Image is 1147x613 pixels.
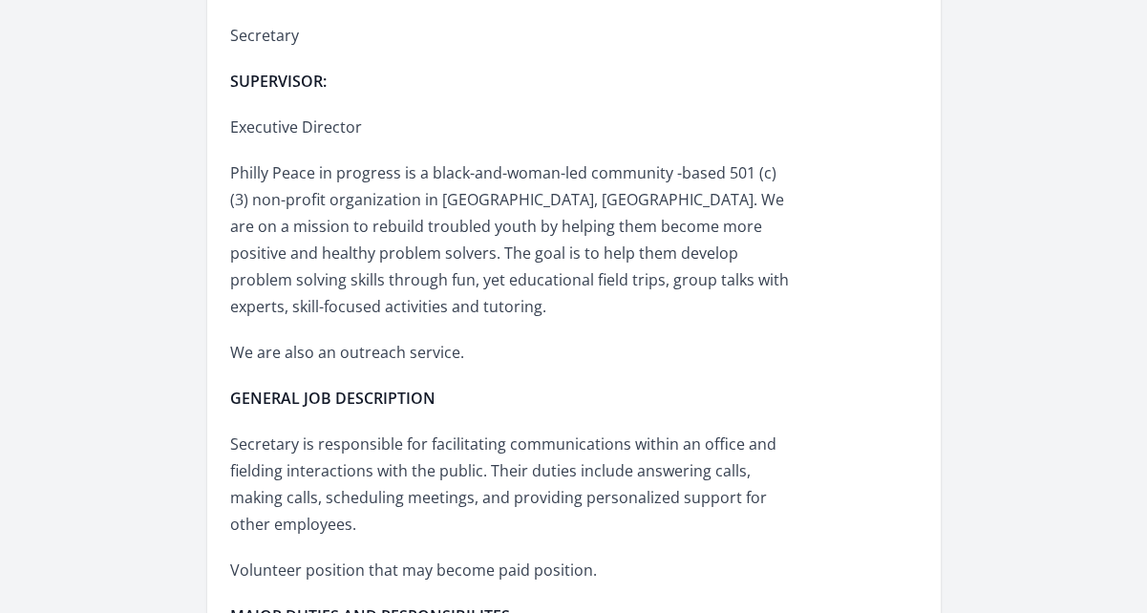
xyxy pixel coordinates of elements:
p: Executive Director [230,114,789,140]
p: Secretary [230,22,789,49]
p: Philly Peace in progress is a black-and-woman-led community -based 501 (c)(3) non-profit organiza... [230,159,789,320]
strong: SUPERVISOR: [230,71,327,92]
p: Volunteer position that may become paid position. [230,557,789,583]
p: We are also an outreach service. [230,339,789,366]
strong: GENERAL JOB DESCRIPTION [230,388,435,409]
p: Secretary is responsible for facilitating communications within an office and fielding interactio... [230,431,789,538]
